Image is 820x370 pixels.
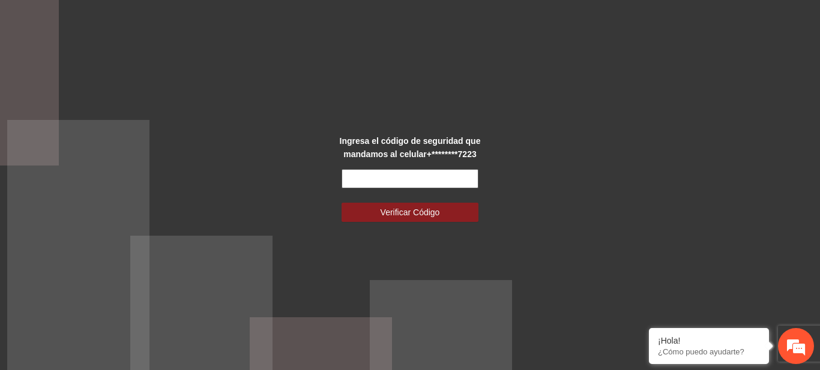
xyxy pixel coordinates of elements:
div: ¡Hola! [658,336,760,345]
textarea: Escriba su mensaje y pulse “Intro” [6,244,229,286]
strong: Ingresa el código de seguridad que mandamos al celular +********7223 [340,136,481,159]
p: ¿Cómo puedo ayudarte? [658,347,760,356]
span: Verificar Código [381,206,440,219]
button: Verificar Código [342,203,478,222]
div: Minimizar ventana de chat en vivo [197,6,226,35]
span: Estamos en línea. [70,118,166,239]
div: Chatee con nosotros ahora [62,61,202,77]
